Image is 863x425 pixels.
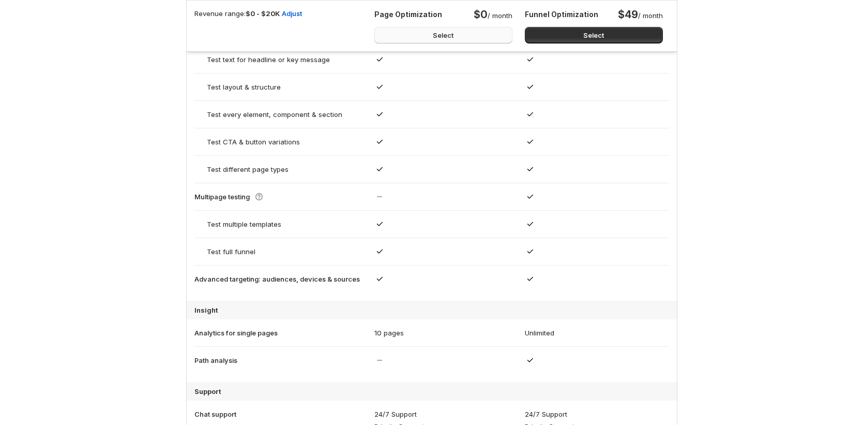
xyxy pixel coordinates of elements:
[374,27,512,43] button: Select
[525,409,574,419] p: 24/7 Support
[525,9,598,20] p: Funnel Optimization
[276,5,308,22] button: Adjust
[618,8,662,21] p: / month
[207,109,342,120] p: Test every element, component & section
[194,305,669,315] h3: Insight
[246,9,280,18] span: $0 - $20K
[194,328,278,338] p: Analytics for single pages
[194,386,669,397] h3: Support
[618,8,638,21] span: $49
[374,9,442,20] p: Page Optimization
[207,54,330,65] p: Test text for headline or key message
[433,30,453,40] span: Select
[207,246,255,257] p: Test full funnel
[194,355,237,365] p: Path analysis
[474,8,488,21] span: $0
[194,8,280,43] p: Revenue range:
[207,82,281,92] p: Test layout & structure
[525,328,554,338] p: Unlimited
[374,409,424,419] p: 24/7 Support
[194,274,360,284] p: Advanced targeting: audiences, devices & sources
[194,409,236,419] p: Chat support
[525,27,663,43] button: Select
[207,219,281,229] p: Test multiple templates
[474,8,512,21] p: / month
[207,164,289,174] p: Test different page types
[583,30,604,40] span: Select
[282,8,302,19] span: Adjust
[207,137,300,147] p: Test CTA & button variations
[194,192,250,202] p: Multipage testing
[374,328,404,338] p: 10 pages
